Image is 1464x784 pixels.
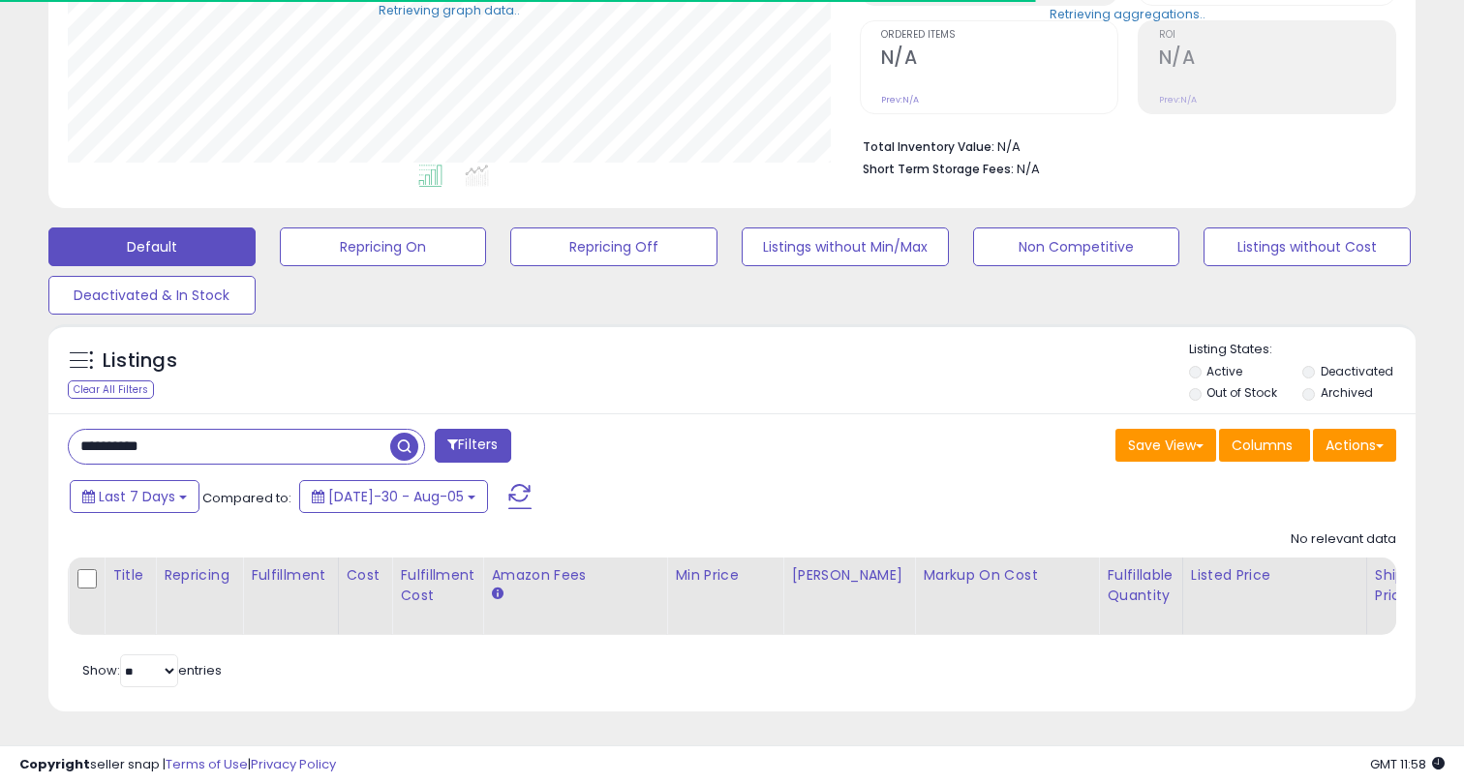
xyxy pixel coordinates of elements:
button: Actions [1313,429,1396,462]
label: Archived [1321,384,1373,401]
div: Fulfillment Cost [400,565,474,606]
span: Compared to: [202,489,291,507]
span: [DATE]-30 - Aug-05 [328,487,464,506]
button: Non Competitive [973,227,1180,266]
div: Retrieving graph data.. [379,1,520,18]
span: 2025-08-13 11:58 GMT [1370,755,1445,773]
h5: Listings [103,347,177,375]
div: Fulfillable Quantity [1107,565,1174,606]
div: [PERSON_NAME] [791,565,906,586]
div: Listed Price [1191,565,1358,586]
strong: Copyright [19,755,90,773]
a: Terms of Use [166,755,248,773]
div: Ship Price [1375,565,1414,606]
button: Columns [1219,429,1310,462]
button: Last 7 Days [70,480,199,513]
button: Repricing Off [510,227,717,266]
div: Amazon Fees [491,565,658,586]
span: Last 7 Days [99,487,175,506]
label: Out of Stock [1206,384,1277,401]
label: Active [1206,363,1242,379]
div: Min Price [675,565,775,586]
button: [DATE]-30 - Aug-05 [299,480,488,513]
button: Save View [1115,429,1216,462]
button: Repricing On [280,227,487,266]
div: Markup on Cost [923,565,1090,586]
small: Amazon Fees. [491,586,503,603]
button: Filters [435,429,510,463]
a: Privacy Policy [251,755,336,773]
div: No relevant data [1291,530,1396,549]
th: The percentage added to the cost of goods (COGS) that forms the calculator for Min & Max prices. [915,558,1099,635]
div: Fulfillment [251,565,329,586]
p: Listing States: [1189,341,1417,359]
div: Retrieving aggregations.. [1050,5,1205,22]
button: Listings without Min/Max [742,227,949,266]
span: Columns [1232,436,1293,455]
div: Repricing [164,565,234,586]
span: Show: entries [82,661,222,679]
button: Listings without Cost [1204,227,1411,266]
div: Cost [347,565,384,586]
button: Deactivated & In Stock [48,276,256,315]
div: seller snap | | [19,756,336,774]
div: Title [112,565,147,586]
label: Deactivated [1321,363,1393,379]
div: Clear All Filters [68,380,154,399]
button: Default [48,227,256,266]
